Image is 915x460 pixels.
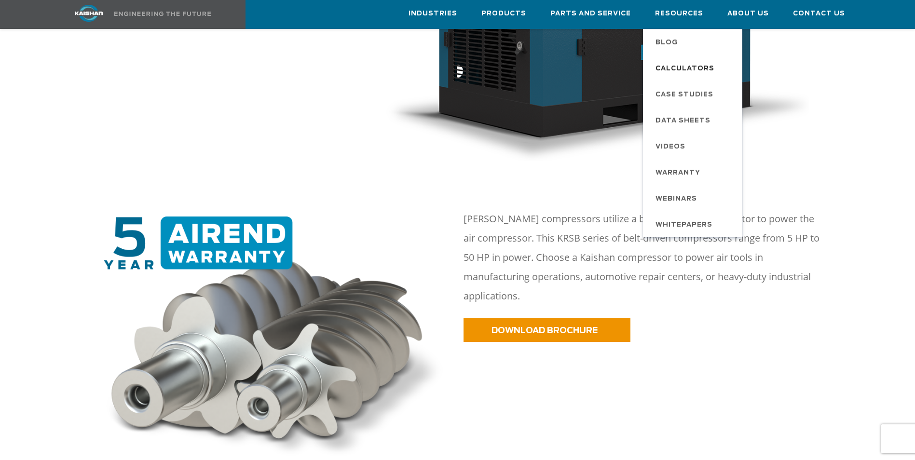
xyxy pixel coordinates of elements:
span: Contact Us [793,8,845,19]
a: Videos [646,133,742,159]
span: Webinars [656,191,697,207]
span: Industries [409,8,457,19]
span: Resources [655,8,703,19]
a: DOWNLOAD BROCHURE [464,318,630,342]
span: Whitepapers [656,217,712,233]
a: Blog [646,29,742,55]
span: Videos [656,139,685,155]
a: Webinars [646,185,742,211]
a: Industries [409,0,457,27]
a: Calculators [646,55,742,81]
a: Warranty [646,159,742,185]
span: About Us [727,8,769,19]
img: kaishan logo [53,5,125,22]
span: Case Studies [656,87,713,103]
span: Parts and Service [550,8,631,19]
span: DOWNLOAD BROCHURE [492,326,598,335]
p: [PERSON_NAME] compressors utilize a belt connected to a motor to power the air compressor. This K... [464,209,824,306]
span: Warranty [656,165,700,181]
a: Case Studies [646,81,742,107]
span: Products [481,8,526,19]
img: Engineering the future [114,12,211,16]
span: Calculators [656,61,714,77]
a: Resources [655,0,703,27]
a: Data Sheets [646,107,742,133]
a: Products [481,0,526,27]
span: Blog [656,35,678,51]
a: About Us [727,0,769,27]
span: Data Sheets [656,113,710,129]
a: Parts and Service [550,0,631,27]
a: Whitepapers [646,211,742,237]
a: Contact Us [793,0,845,27]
